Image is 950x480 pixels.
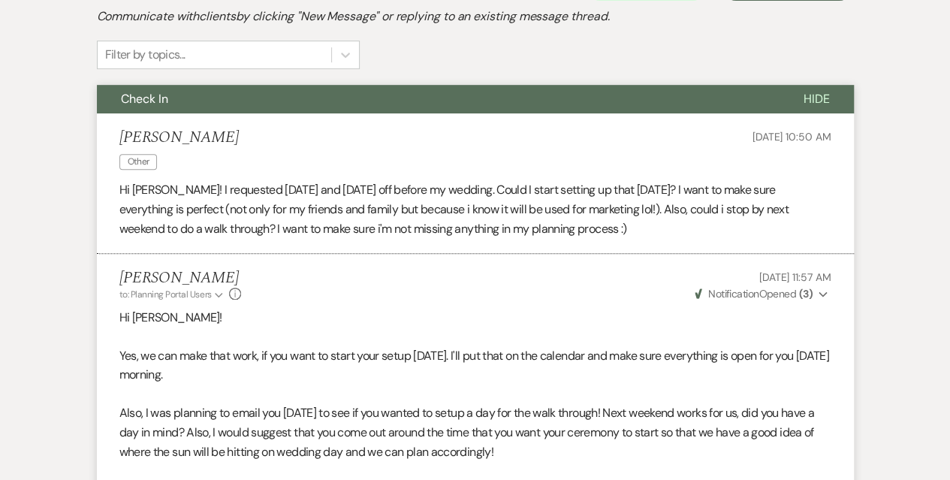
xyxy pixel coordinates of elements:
h5: [PERSON_NAME] [119,128,239,147]
div: Filter by topics... [105,46,185,64]
h5: [PERSON_NAME] [119,269,242,288]
span: Notification [708,287,758,300]
strong: ( 3 ) [798,287,812,300]
h2: Communicate with clients by clicking "New Message" or replying to an existing message thread. [97,8,854,26]
span: Check In [121,91,168,107]
p: Hi [PERSON_NAME]! [119,308,831,328]
span: Opened [695,287,813,300]
span: [DATE] 11:57 AM [759,270,831,284]
button: Hide [780,85,854,113]
p: Also, I was planning to email you [DATE] to see if you wanted to setup a day for the walk through... [119,403,831,461]
p: Yes, we can make that work, if you want to start your setup [DATE]. I'll put that on the calendar... [119,346,831,385]
button: Check In [97,85,780,113]
span: Other [119,154,158,170]
button: to: Planning Portal Users [119,288,226,301]
span: to: Planning Portal Users [119,288,212,300]
p: Hi [PERSON_NAME]! I requested [DATE] and [DATE] off before my wedding. Could I start setting up t... [119,180,831,238]
button: NotificationOpened (3) [692,286,831,302]
span: Hide [804,91,830,107]
span: [DATE] 10:50 AM [752,130,831,143]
